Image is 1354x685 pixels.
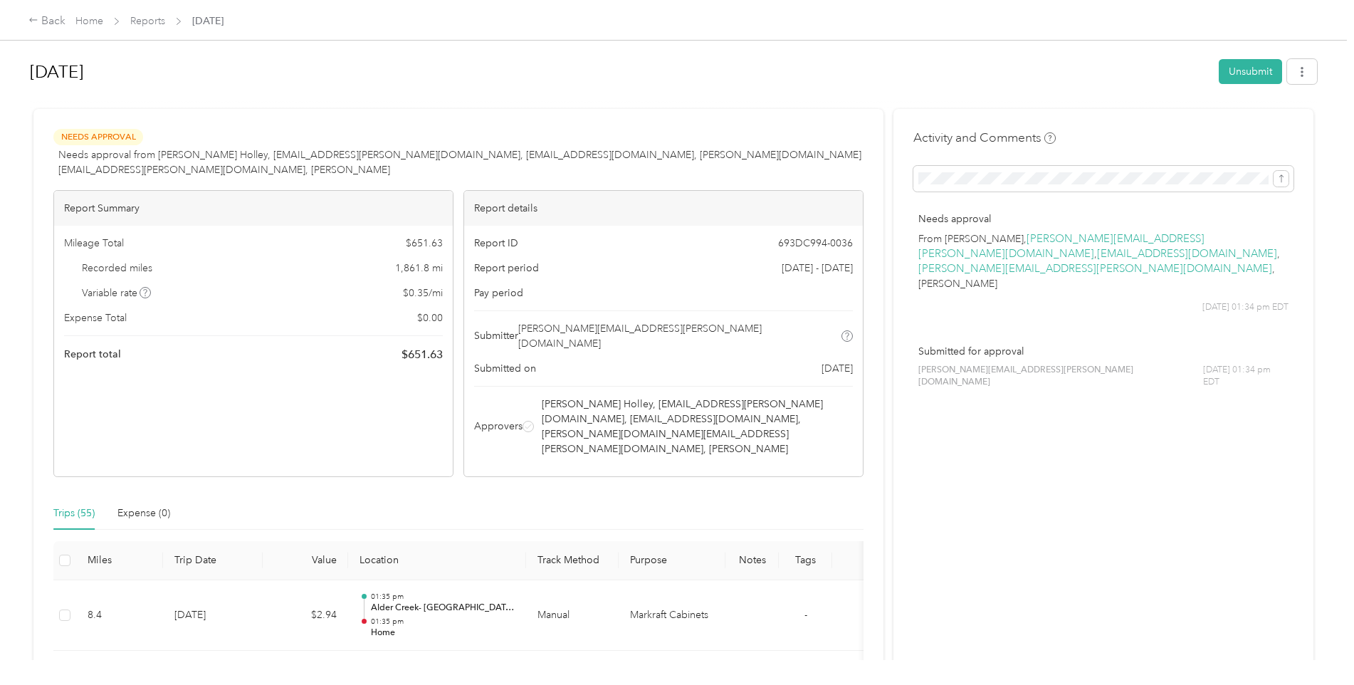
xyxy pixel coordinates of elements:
[619,580,725,652] td: Markraft Cabinets
[130,15,165,27] a: Reports
[1097,247,1277,261] a: [EMAIL_ADDRESS][DOMAIN_NAME]
[464,191,863,226] div: Report details
[918,262,1272,276] a: [PERSON_NAME][EMAIL_ADDRESS][PERSON_NAME][DOMAIN_NAME]
[58,147,864,177] span: Needs approval from [PERSON_NAME] Holley, [EMAIL_ADDRESS][PERSON_NAME][DOMAIN_NAME], [EMAIL_ADDRE...
[918,344,1289,359] p: Submitted for approval
[76,580,163,652] td: 8.4
[822,361,853,376] span: [DATE]
[53,129,143,145] span: Needs Approval
[474,419,523,434] span: Approvers
[163,580,263,652] td: [DATE]
[725,541,779,580] th: Notes
[64,347,121,362] span: Report total
[406,236,443,251] span: $ 651.63
[28,13,65,30] div: Back
[1203,364,1289,389] span: [DATE] 01:34 pm EDT
[82,261,152,276] span: Recorded miles
[474,286,523,300] span: Pay period
[82,286,152,300] span: Variable rate
[348,541,526,580] th: Location
[518,321,839,351] span: [PERSON_NAME][EMAIL_ADDRESS][PERSON_NAME][DOMAIN_NAME]
[30,55,1209,89] h1: Sep 2025
[918,232,1205,261] a: [PERSON_NAME][EMAIL_ADDRESS][PERSON_NAME][DOMAIN_NAME]
[918,211,1289,226] p: Needs approval
[779,541,832,580] th: Tags
[1219,59,1282,84] button: Unsubmit
[54,191,453,226] div: Report Summary
[542,397,851,456] span: [PERSON_NAME] Holley, [EMAIL_ADDRESS][PERSON_NAME][DOMAIN_NAME], [EMAIL_ADDRESS][DOMAIN_NAME], [P...
[474,261,539,276] span: Report period
[918,364,1203,389] span: [PERSON_NAME][EMAIL_ADDRESS][PERSON_NAME][DOMAIN_NAME]
[371,617,515,627] p: 01:35 pm
[417,310,443,325] span: $ 0.00
[192,14,224,28] span: [DATE]
[1202,301,1289,314] span: [DATE] 01:34 pm EDT
[526,541,619,580] th: Track Method
[619,541,725,580] th: Purpose
[64,236,124,251] span: Mileage Total
[474,328,518,343] span: Submitter
[403,286,443,300] span: $ 0.35 / mi
[163,541,263,580] th: Trip Date
[395,261,443,276] span: 1,861.8 mi
[804,609,807,621] span: -
[402,346,443,363] span: $ 651.63
[263,541,348,580] th: Value
[918,231,1289,291] p: From [PERSON_NAME], , , , [PERSON_NAME]
[263,580,348,652] td: $2.94
[371,602,515,615] p: Alder Creek- [GEOGRAPHIC_DATA]
[778,236,853,251] span: 693DC994-0036
[64,310,127,325] span: Expense Total
[782,261,853,276] span: [DATE] - [DATE]
[474,361,536,376] span: Submitted on
[474,236,518,251] span: Report ID
[53,506,95,521] div: Trips (55)
[76,541,163,580] th: Miles
[371,592,515,602] p: 01:35 pm
[913,129,1056,147] h4: Activity and Comments
[371,627,515,639] p: Home
[75,15,103,27] a: Home
[117,506,170,521] div: Expense (0)
[1274,605,1354,685] iframe: Everlance-gr Chat Button Frame
[526,580,619,652] td: Manual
